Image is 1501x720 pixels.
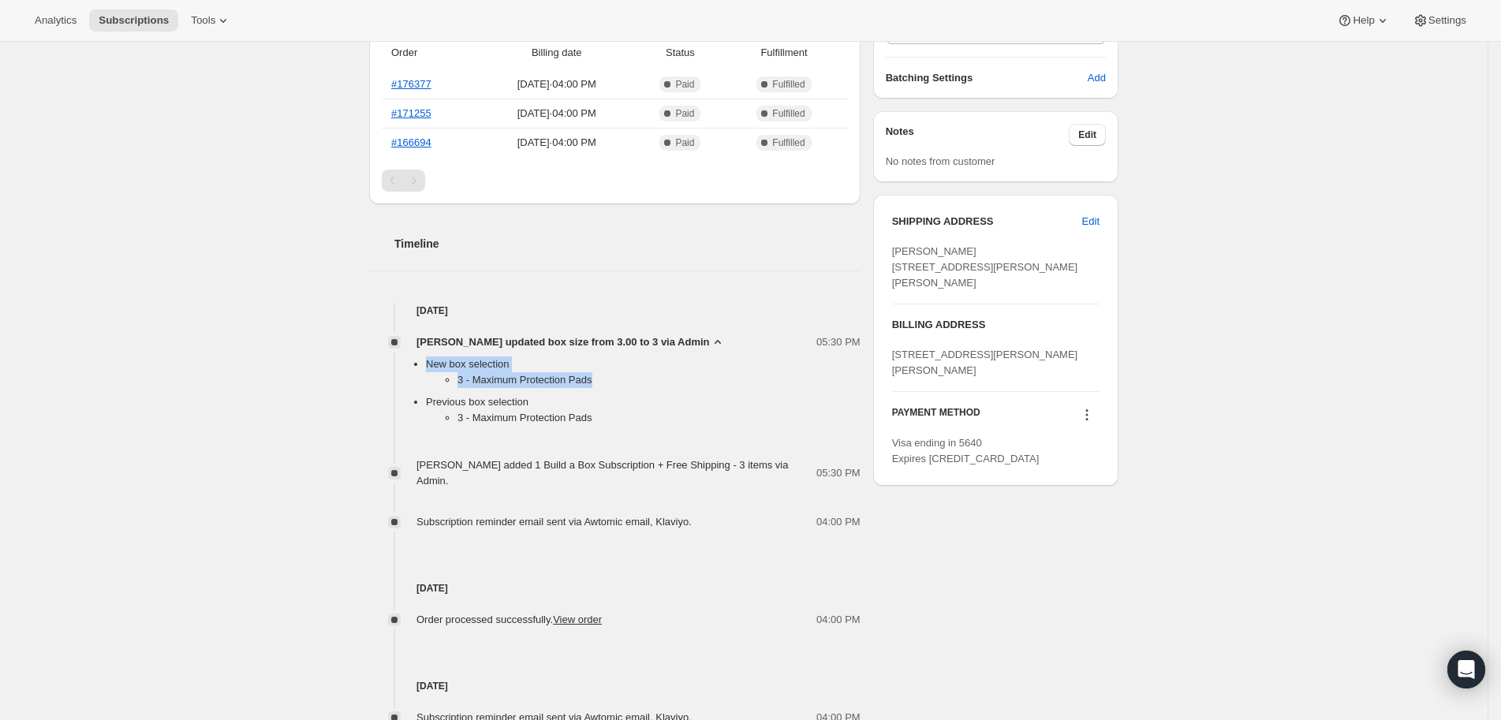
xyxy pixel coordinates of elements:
span: Fulfilled [772,78,805,91]
span: Analytics [35,14,77,27]
h3: Notes [886,124,1070,146]
span: Subscriptions [99,14,169,27]
span: [PERSON_NAME] updated box size from 3.00 to 3 via Admin [416,334,710,350]
li: New box selection [426,356,861,394]
span: No notes from customer [886,155,995,167]
li: Previous box selection [426,394,861,432]
h3: BILLING ADDRESS [892,317,1100,333]
a: View order [553,614,602,625]
li: 3 - Maximum Protection Pads [457,372,861,388]
button: Tools [181,9,241,32]
h2: Timeline [394,236,861,252]
button: [PERSON_NAME] updated box size from 3.00 to 3 via Admin [416,334,726,350]
button: Analytics [25,9,86,32]
span: Paid [675,107,694,120]
span: [PERSON_NAME] added 1 Build a Box Subscription + Free Shipping - 3 items via Admin. [416,459,788,487]
span: Paid [675,136,694,149]
span: [DATE] · 04:00 PM [483,135,631,151]
a: #166694 [391,136,431,148]
h3: SHIPPING ADDRESS [892,214,1082,229]
span: Settings [1428,14,1466,27]
span: [STREET_ADDRESS][PERSON_NAME][PERSON_NAME] [892,349,1078,376]
span: 04:00 PM [816,612,861,628]
span: Tools [191,14,215,27]
button: Add [1078,65,1115,91]
span: Visa ending in 5640 Expires [CREDIT_CARD_DATA] [892,437,1040,464]
button: Help [1327,9,1399,32]
button: Settings [1403,9,1476,32]
span: Add [1088,70,1106,86]
span: Fulfilled [772,107,805,120]
h6: Batching Settings [886,70,1088,86]
div: Open Intercom Messenger [1447,651,1485,688]
span: 05:30 PM [816,465,861,481]
span: Subscription reminder email sent via Awtomic email, Klaviyo. [416,516,692,528]
button: Edit [1073,209,1109,234]
h4: [DATE] [369,303,861,319]
span: 04:00 PM [816,514,861,530]
span: Paid [675,78,694,91]
h3: PAYMENT METHOD [892,406,980,427]
span: [DATE] · 04:00 PM [483,76,631,92]
th: Order [382,35,478,70]
span: Status [640,45,721,61]
span: Fulfillment [730,45,838,61]
span: [PERSON_NAME] [STREET_ADDRESS][PERSON_NAME][PERSON_NAME] [892,245,1078,289]
span: 05:30 PM [816,334,861,350]
span: Billing date [483,45,631,61]
nav: Pagination [382,170,848,192]
span: Help [1353,14,1374,27]
h4: [DATE] [369,678,861,694]
span: Edit [1078,129,1096,141]
span: Edit [1082,214,1100,229]
h4: [DATE] [369,580,861,596]
a: #176377 [391,78,431,90]
a: #171255 [391,107,431,119]
span: [DATE] · 04:00 PM [483,106,631,121]
li: 3 - Maximum Protection Pads [457,410,861,426]
span: Order processed successfully. [416,614,602,625]
button: Subscriptions [89,9,178,32]
button: Edit [1069,124,1106,146]
span: Fulfilled [772,136,805,149]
